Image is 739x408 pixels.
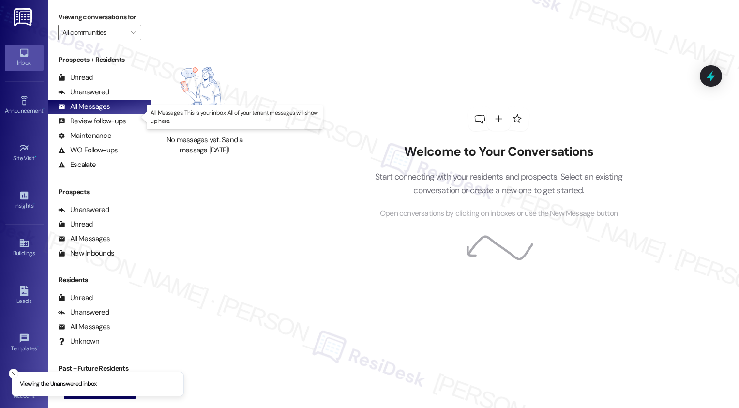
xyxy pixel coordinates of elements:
[380,208,618,220] span: Open conversations by clicking on inboxes or use the New Message button
[58,307,109,317] div: Unanswered
[5,235,44,261] a: Buildings
[5,330,44,356] a: Templates •
[58,160,96,170] div: Escalate
[58,87,109,97] div: Unanswered
[5,140,44,166] a: Site Visit •
[9,369,18,378] button: Close toast
[162,135,247,156] div: No messages yet. Send a message [DATE]!
[360,144,637,160] h2: Welcome to Your Conversations
[48,363,151,374] div: Past + Future Residents
[5,45,44,71] a: Inbox
[58,293,93,303] div: Unread
[58,10,141,25] label: Viewing conversations for
[162,48,247,130] img: empty-state
[58,322,110,332] div: All Messages
[48,55,151,65] div: Prospects + Residents
[58,131,111,141] div: Maintenance
[151,109,319,125] p: All Messages: This is your inbox. All of your tenant messages will show up here.
[20,380,97,389] p: Viewing the Unanswered inbox
[33,201,35,208] span: •
[5,283,44,309] a: Leads
[58,205,109,215] div: Unanswered
[37,344,39,350] span: •
[58,116,126,126] div: Review follow-ups
[35,153,36,160] span: •
[58,234,110,244] div: All Messages
[48,275,151,285] div: Residents
[58,73,93,83] div: Unread
[58,248,114,258] div: New Inbounds
[131,29,136,36] i: 
[43,106,45,113] span: •
[48,187,151,197] div: Prospects
[62,25,126,40] input: All communities
[58,145,118,155] div: WO Follow-ups
[360,170,637,197] p: Start connecting with your residents and prospects. Select an existing conversation or create a n...
[58,219,93,229] div: Unread
[58,102,110,112] div: All Messages
[5,378,44,404] a: Account
[5,187,44,213] a: Insights •
[14,8,34,26] img: ResiDesk Logo
[58,336,99,347] div: Unknown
